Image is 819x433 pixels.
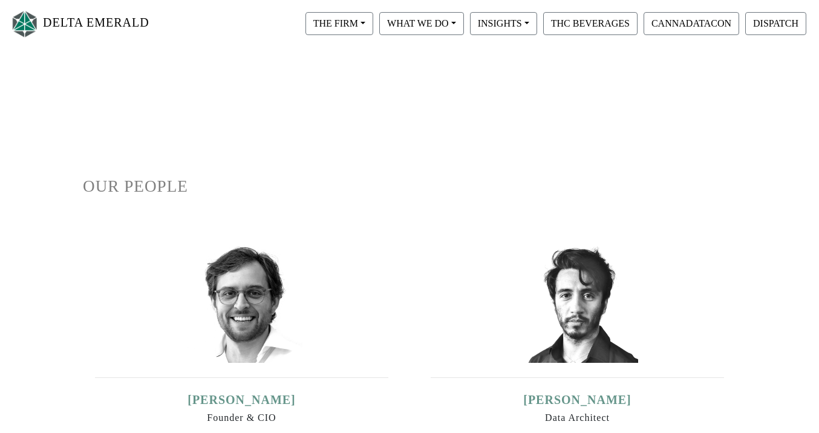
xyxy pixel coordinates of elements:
[95,412,388,423] h6: Founder & CIO
[305,12,373,35] button: THE FIRM
[431,412,724,423] h6: Data Architect
[543,12,638,35] button: THC BEVERAGES
[644,12,739,35] button: CANNADATACON
[523,393,631,406] a: [PERSON_NAME]
[10,8,40,40] img: Logo
[745,12,806,35] button: DISPATCH
[83,177,736,197] h1: OUR PEOPLE
[188,393,296,406] a: [PERSON_NAME]
[470,12,537,35] button: INSIGHTS
[742,18,809,28] a: DISPATCH
[641,18,742,28] a: CANNADATACON
[379,12,464,35] button: WHAT WE DO
[517,242,638,363] img: david
[10,5,149,43] a: DELTA EMERALD
[181,242,302,363] img: ian
[540,18,641,28] a: THC BEVERAGES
